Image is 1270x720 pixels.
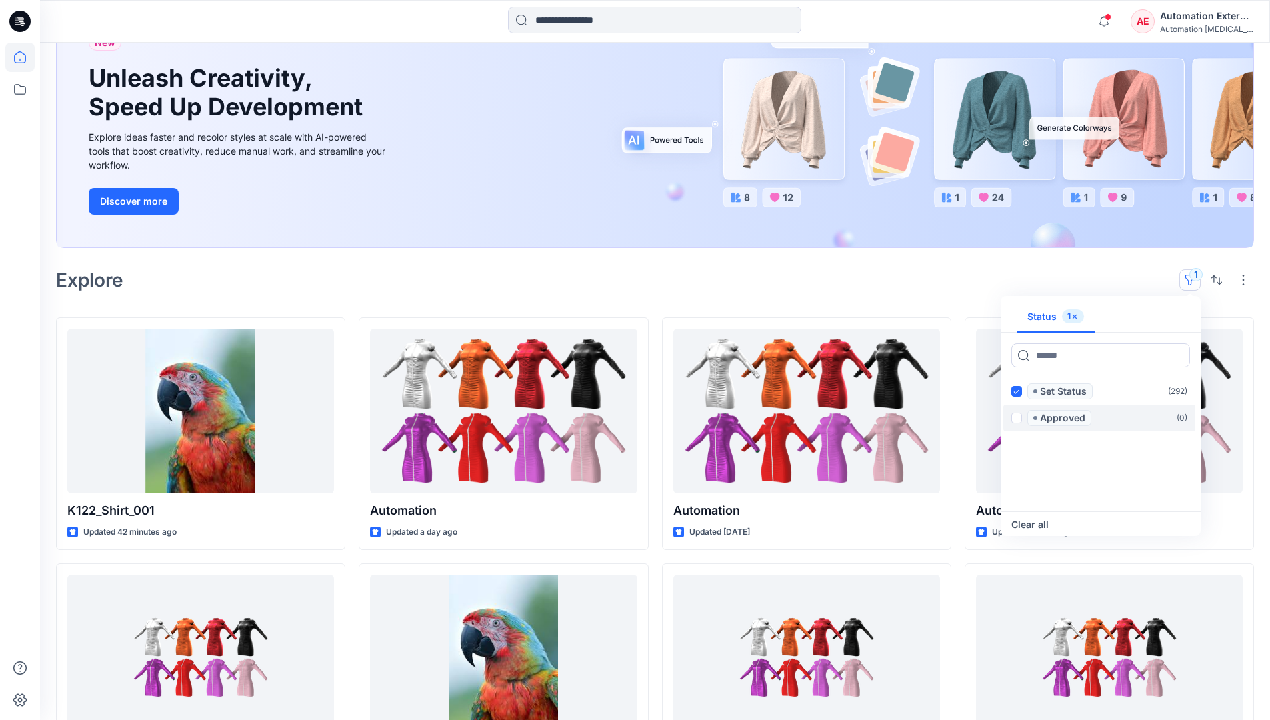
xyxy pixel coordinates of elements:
[1040,383,1087,399] p: Set Status
[89,188,179,215] button: Discover more
[1179,269,1201,291] button: 1
[95,35,115,51] span: New
[673,501,940,520] p: Automation
[673,329,940,493] a: Automation
[56,269,123,291] h2: Explore
[976,501,1243,520] p: Automation
[1177,411,1187,425] p: ( 0 )
[1160,24,1253,34] div: Automation [MEDICAL_DATA]...
[67,329,334,493] a: K122_Shirt_001
[1027,410,1091,426] span: Approved
[1027,383,1093,399] span: Set Status
[89,188,389,215] a: Discover more
[89,64,369,121] h1: Unleash Creativity, Speed Up Development
[1040,410,1085,426] p: Approved
[1160,8,1253,24] div: Automation External
[992,525,1073,539] p: Updated a month ago
[1017,301,1095,333] button: Status
[976,329,1243,493] a: Automation
[689,525,750,539] p: Updated [DATE]
[83,525,177,539] p: Updated 42 minutes ago
[67,501,334,520] p: K122_Shirt_001
[1067,309,1071,323] p: 1
[1168,385,1187,399] p: ( 292 )
[370,501,637,520] p: Automation
[89,130,389,172] div: Explore ideas faster and recolor styles at scale with AI-powered tools that boost creativity, red...
[370,329,637,493] a: Automation
[1131,9,1155,33] div: AE
[1011,517,1049,533] button: Clear all
[386,525,457,539] p: Updated a day ago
